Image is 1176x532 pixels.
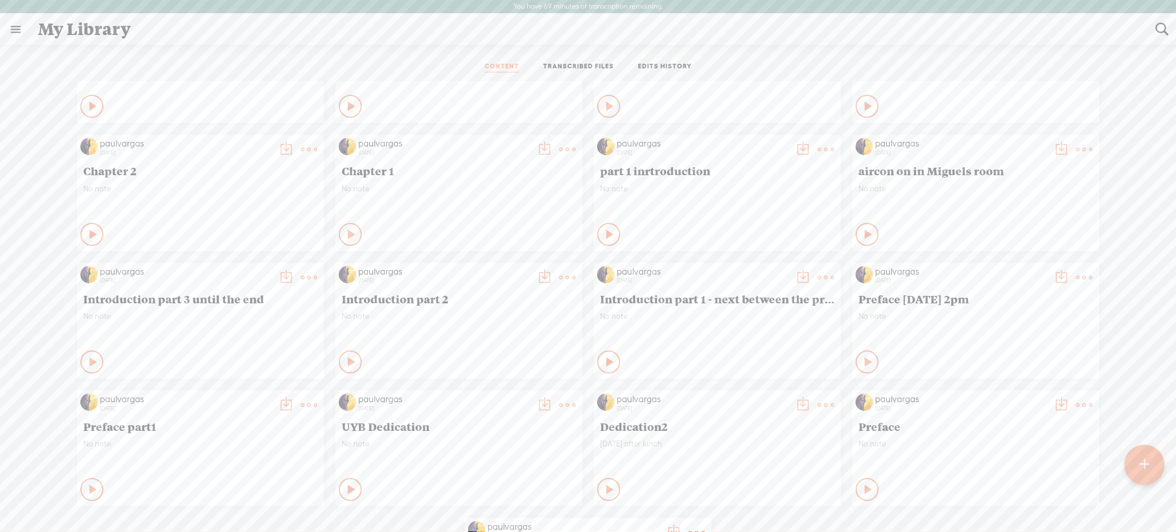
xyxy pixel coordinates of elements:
[617,138,789,149] div: paulvargas
[342,164,576,178] span: Chapter 1
[600,184,834,194] span: No note
[485,62,519,72] a: CONTENT
[875,149,1047,156] div: [DATE]
[875,394,1047,405] div: paulvargas
[358,149,531,156] div: [DATE]
[513,2,663,11] label: You have 69 minutes of transcription remaining.
[875,277,1047,284] div: [DATE]
[83,311,318,321] span: No note
[339,138,356,155] img: http%3A%2F%2Fres.cloudinary.com%2Ftrebble-fm%2Fimage%2Fupload%2Fv1740106775%2Fcom.trebble.trebble...
[617,266,789,277] div: paulvargas
[342,419,576,433] span: UYB Dedication
[80,394,98,411] img: http%3A%2F%2Fres.cloudinary.com%2Ftrebble-fm%2Fimage%2Fupload%2Fv1740106775%2Fcom.trebble.trebble...
[597,266,614,283] img: http%3A%2F%2Fres.cloudinary.com%2Ftrebble-fm%2Fimage%2Fupload%2Fv1740106775%2Fcom.trebble.trebble...
[856,266,873,283] img: http%3A%2F%2Fres.cloudinary.com%2Ftrebble-fm%2Fimage%2Fupload%2Fv1740106775%2Fcom.trebble.trebble...
[600,439,834,473] div: [DATE] after lunch
[100,277,272,284] div: [DATE]
[617,149,789,156] div: [DATE]
[83,439,318,449] span: No note
[600,164,834,178] span: part 1 inrtroduction
[856,138,873,155] img: http%3A%2F%2Fres.cloudinary.com%2Ftrebble-fm%2Fimage%2Fupload%2Fv1740106775%2Fcom.trebble.trebble...
[858,419,1093,433] span: Preface
[875,266,1047,277] div: paulvargas
[858,184,1093,194] span: No note
[358,405,531,412] div: [DATE]
[617,405,789,412] div: [DATE]
[597,138,614,155] img: http%3A%2F%2Fres.cloudinary.com%2Ftrebble-fm%2Fimage%2Fupload%2Fv1740106775%2Fcom.trebble.trebble...
[600,419,834,433] span: Dedication2
[617,394,789,405] div: paulvargas
[100,138,272,149] div: paulvargas
[100,405,272,412] div: [DATE]
[858,164,1093,178] span: aircon on in Miguels room
[83,184,318,194] span: No note
[638,62,692,72] a: EDITS HISTORY
[342,184,576,194] span: No note
[80,266,98,283] img: http%3A%2F%2Fres.cloudinary.com%2Ftrebble-fm%2Fimage%2Fupload%2Fv1740106775%2Fcom.trebble.trebble...
[617,277,789,284] div: [DATE]
[597,394,614,411] img: http%3A%2F%2Fres.cloudinary.com%2Ftrebble-fm%2Fimage%2Fupload%2Fv1740106775%2Fcom.trebble.trebble...
[30,14,1147,44] div: My Library
[358,277,531,284] div: [DATE]
[858,292,1093,306] span: Preface [DATE] 2pm
[858,439,1093,449] span: No note
[600,292,834,306] span: Introduction part 1 - next between the problem and the result is a gap
[83,292,318,306] span: Introduction part 3 until the end
[339,266,356,283] img: http%3A%2F%2Fres.cloudinary.com%2Ftrebble-fm%2Fimage%2Fupload%2Fv1740106775%2Fcom.trebble.trebble...
[856,394,873,411] img: http%3A%2F%2Fres.cloudinary.com%2Ftrebble-fm%2Fimage%2Fupload%2Fv1740106775%2Fcom.trebble.trebble...
[342,439,576,449] span: No note
[600,311,834,321] span: No note
[875,405,1047,412] div: [DATE]
[83,164,318,178] span: Chapter 2
[342,292,576,306] span: Introduction part 2
[100,149,272,156] div: [DATE]
[858,311,1093,321] span: No note
[80,138,98,155] img: http%3A%2F%2Fres.cloudinary.com%2Ftrebble-fm%2Fimage%2Fupload%2Fv1740106775%2Fcom.trebble.trebble...
[543,62,614,72] a: TRANSCRIBED FILES
[358,266,531,277] div: paulvargas
[83,419,318,433] span: Preface part1
[358,138,531,149] div: paulvargas
[342,311,576,321] span: No note
[100,266,272,277] div: paulvargas
[339,394,356,411] img: http%3A%2F%2Fres.cloudinary.com%2Ftrebble-fm%2Fimage%2Fupload%2Fv1740106775%2Fcom.trebble.trebble...
[875,138,1047,149] div: paulvargas
[100,394,272,405] div: paulvargas
[358,394,531,405] div: paulvargas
